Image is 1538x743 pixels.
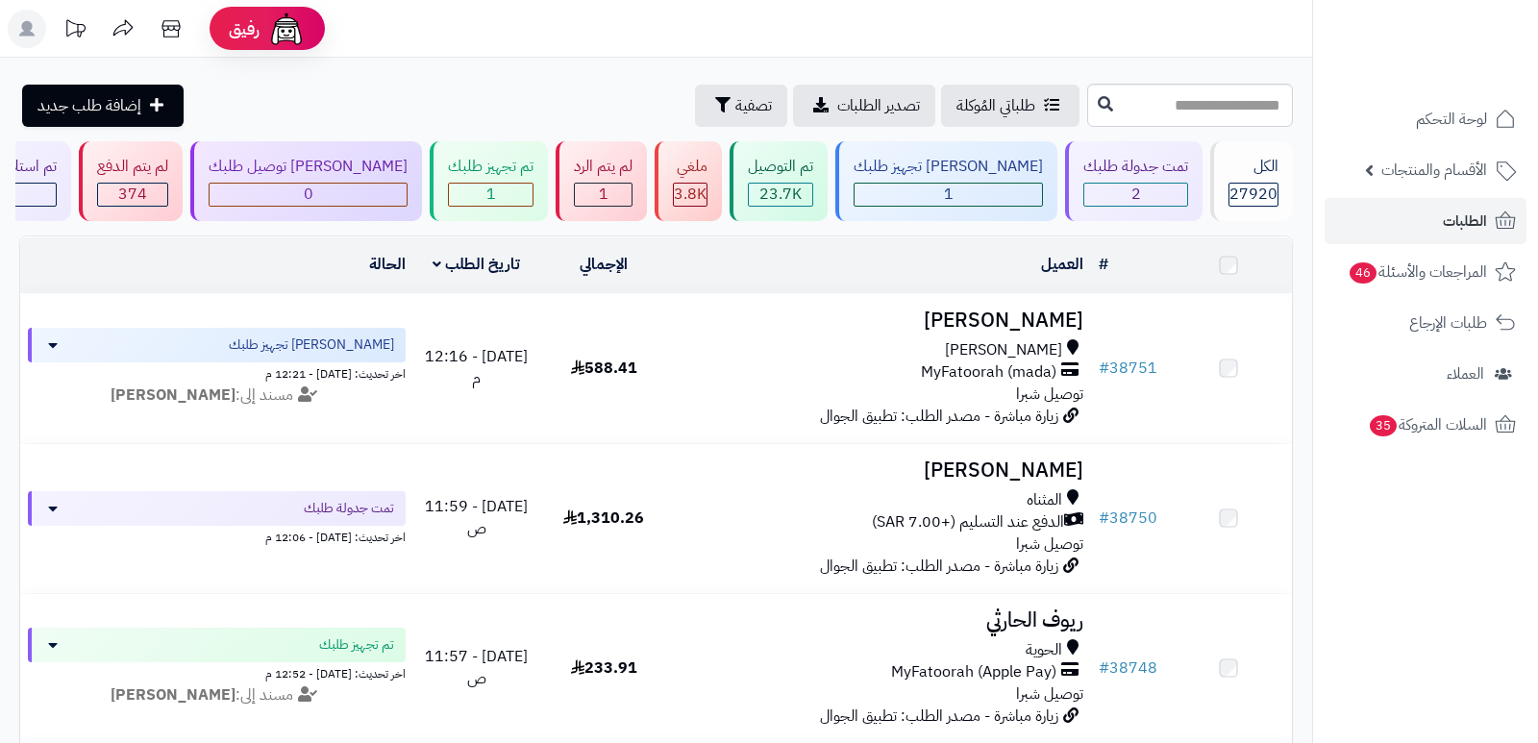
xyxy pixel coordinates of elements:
div: الكل [1228,156,1278,178]
span: 588.41 [571,357,637,380]
span: 0 [304,183,313,206]
span: طلباتي المُوكلة [956,94,1035,117]
span: 2 [1131,183,1141,206]
strong: [PERSON_NAME] [111,683,236,706]
span: المراجعات والأسئلة [1348,259,1487,285]
strong: [PERSON_NAME] [111,384,236,407]
a: [PERSON_NAME] توصيل طلبك 0 [186,141,426,221]
span: 1,310.26 [563,507,644,530]
span: تمت جدولة طلبك [304,499,394,518]
span: تصدير الطلبات [837,94,920,117]
span: زيارة مباشرة - مصدر الطلب: تطبيق الجوال [820,705,1058,728]
span: زيارة مباشرة - مصدر الطلب: تطبيق الجوال [820,555,1058,578]
div: اخر تحديث: [DATE] - 12:21 م [28,362,406,383]
div: 23693 [749,184,812,206]
h3: [PERSON_NAME] [675,310,1083,332]
div: تم تجهيز طلبك [448,156,533,178]
a: الإجمالي [580,253,628,276]
span: 46 [1350,262,1377,284]
div: اخر تحديث: [DATE] - 12:52 م [28,662,406,682]
a: الطلبات [1325,198,1526,244]
a: الكل27920 [1206,141,1297,221]
div: 0 [210,184,407,206]
span: الأقسام والمنتجات [1381,157,1487,184]
div: [PERSON_NAME] توصيل طلبك [209,156,408,178]
span: 35 [1370,415,1397,436]
span: تصفية [735,94,772,117]
span: المثناه [1027,489,1062,511]
span: توصيل شبرا [1016,383,1083,406]
span: رفيق [229,17,260,40]
div: 1 [855,184,1042,206]
a: طلبات الإرجاع [1325,300,1526,346]
div: 2 [1084,184,1187,206]
a: طلباتي المُوكلة [941,85,1079,127]
a: السلات المتروكة35 [1325,402,1526,448]
a: العملاء [1325,351,1526,397]
a: #38751 [1099,357,1157,380]
div: 1 [575,184,632,206]
span: 1 [599,183,608,206]
span: العملاء [1447,360,1484,387]
div: مسند إلى: [13,384,420,407]
span: MyFatoorah (mada) [921,361,1056,384]
a: تاريخ الطلب [433,253,520,276]
a: [PERSON_NAME] تجهيز طلبك 1 [831,141,1061,221]
span: تم تجهيز طلبك [319,635,394,655]
span: [DATE] - 12:16 م [425,345,528,390]
img: ai-face.png [267,10,306,48]
a: العميل [1041,253,1083,276]
a: تمت جدولة طلبك 2 [1061,141,1206,221]
div: 1 [449,184,533,206]
span: الطلبات [1443,208,1487,235]
div: لم يتم الدفع [97,156,168,178]
a: تحديثات المنصة [51,10,99,53]
span: [DATE] - 11:57 ص [425,645,528,690]
a: الحالة [369,253,406,276]
span: 1 [944,183,954,206]
span: # [1099,357,1109,380]
span: توصيل شبرا [1016,532,1083,556]
a: # [1099,253,1108,276]
span: 233.91 [571,656,637,680]
span: [PERSON_NAME] تجهيز طلبك [229,335,394,355]
span: زيارة مباشرة - مصدر الطلب: تطبيق الجوال [820,405,1058,428]
a: تم التوصيل 23.7K [726,141,831,221]
a: تصدير الطلبات [793,85,935,127]
span: 3.8K [674,183,707,206]
span: [DATE] - 11:59 ص [425,495,528,540]
span: الحوية [1026,639,1062,661]
a: #38750 [1099,507,1157,530]
a: لوحة التحكم [1325,96,1526,142]
span: طلبات الإرجاع [1409,310,1487,336]
a: ملغي 3.8K [651,141,726,221]
span: الدفع عند التسليم (+7.00 SAR) [872,511,1064,533]
span: 374 [118,183,147,206]
span: إضافة طلب جديد [37,94,141,117]
div: مسند إلى: [13,684,420,706]
span: # [1099,507,1109,530]
a: إضافة طلب جديد [22,85,184,127]
h3: ريوف الحارثي [675,609,1083,632]
div: ملغي [673,156,707,178]
span: MyFatoorah (Apple Pay) [891,661,1056,683]
div: 374 [98,184,167,206]
span: 1 [486,183,496,206]
h3: [PERSON_NAME] [675,459,1083,482]
span: 27920 [1229,183,1278,206]
div: 3848 [674,184,707,206]
div: اخر تحديث: [DATE] - 12:06 م [28,526,406,546]
span: 23.7K [759,183,802,206]
a: لم يتم الدفع 374 [75,141,186,221]
a: #38748 [1099,656,1157,680]
span: السلات المتروكة [1368,411,1487,438]
div: لم يتم الرد [574,156,633,178]
span: # [1099,656,1109,680]
a: لم يتم الرد 1 [552,141,651,221]
span: توصيل شبرا [1016,682,1083,706]
a: تم تجهيز طلبك 1 [426,141,552,221]
a: المراجعات والأسئلة46 [1325,249,1526,295]
div: تمت جدولة طلبك [1083,156,1188,178]
div: [PERSON_NAME] تجهيز طلبك [854,156,1043,178]
div: تم التوصيل [748,156,813,178]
